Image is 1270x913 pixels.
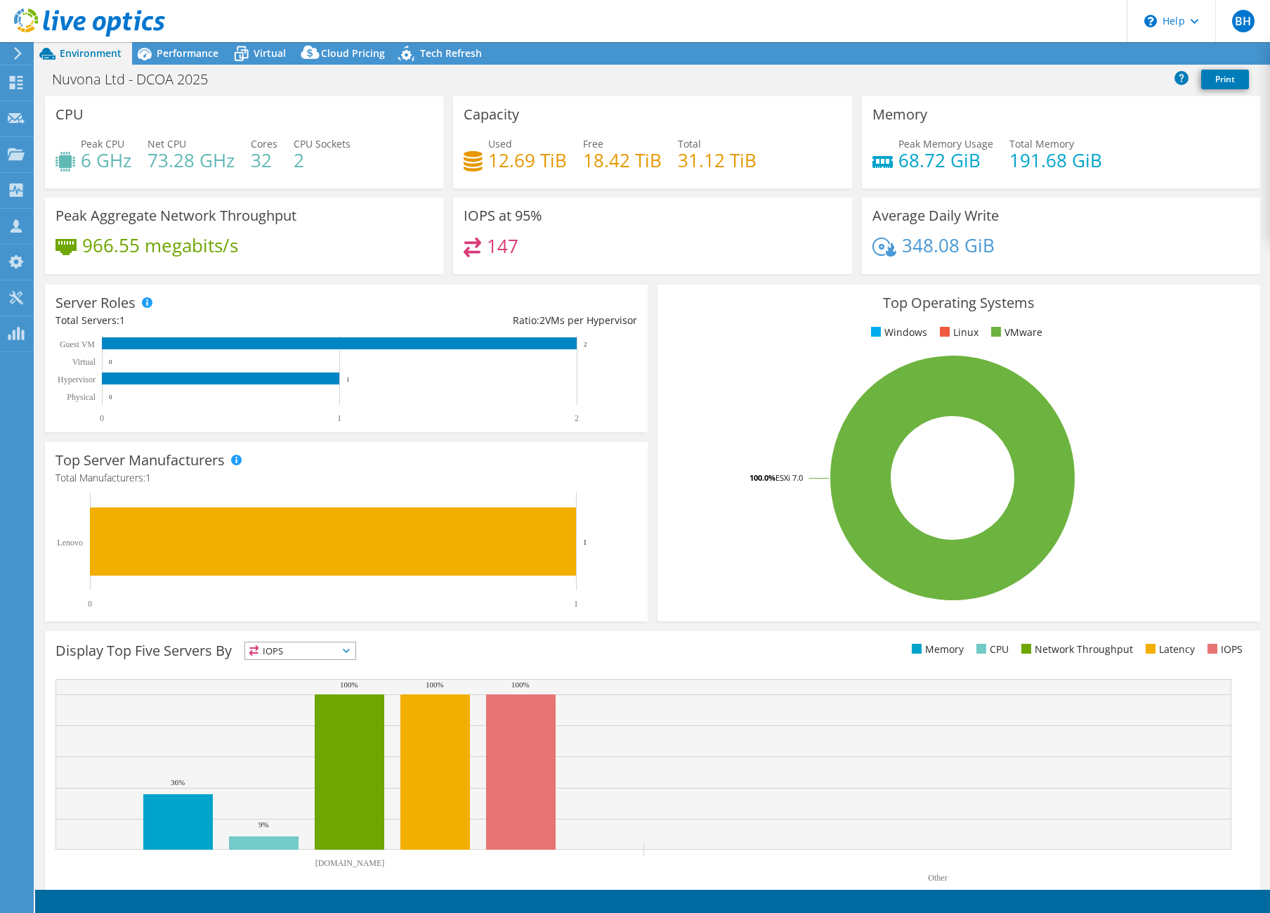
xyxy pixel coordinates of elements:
h4: Total Manufacturers: [55,470,637,486]
h3: Peak Aggregate Network Throughput [55,208,296,224]
li: CPU [973,642,1009,657]
text: Hypervisor [58,375,96,384]
span: Cloud Pricing [321,46,385,60]
span: BH [1232,10,1255,32]
li: Memory [908,642,964,657]
span: IOPS [245,642,355,659]
text: 1 [574,599,578,609]
text: 2 [584,341,587,348]
text: Guest VM [60,339,95,349]
li: Latency [1142,642,1195,657]
span: Net CPU [148,137,186,150]
tspan: ESXi 7.0 [775,472,803,483]
li: VMware [988,325,1042,340]
span: Peak CPU [81,137,124,150]
text: 9% [258,820,269,829]
h4: 348.08 GiB [902,238,995,253]
h4: 2 [294,153,351,168]
h4: 73.28 GHz [148,153,235,168]
span: Virtual [254,46,286,60]
span: Used [488,137,512,150]
span: 1 [119,313,125,327]
text: 100% [511,680,530,689]
span: Environment [60,46,122,60]
h4: 18.42 TiB [583,153,662,168]
span: Free [583,137,603,150]
span: Cores [251,137,277,150]
tspan: 100.0% [749,472,775,483]
h3: IOPS at 95% [464,208,542,224]
svg: \n [1144,15,1157,27]
span: 1 [145,471,151,484]
li: IOPS [1204,642,1243,657]
text: Physical [67,392,96,402]
li: Windows [868,325,927,340]
a: Print [1201,70,1249,89]
li: Network Throughput [1018,642,1133,657]
text: 1 [583,538,587,546]
text: Other [928,873,947,883]
span: Total [678,137,701,150]
h3: Average Daily Write [872,208,999,224]
h4: 32 [251,153,277,168]
span: Peak Memory Usage [898,137,993,150]
div: Total Servers: [55,313,346,328]
h3: Top Operating Systems [668,295,1250,311]
h4: 6 GHz [81,153,131,168]
text: 0 [109,394,112,401]
text: 0 [88,599,92,609]
span: Total Memory [1009,137,1074,150]
li: Linux [936,325,978,340]
text: Lenovo [57,538,83,548]
h4: 966.55 megabits/s [82,238,238,253]
h3: Memory [872,107,927,122]
text: 0 [109,358,112,365]
text: 1 [346,376,350,383]
text: 100% [340,680,358,689]
text: 2 [575,413,579,423]
h4: 31.12 TiB [678,153,757,168]
h4: 191.68 GiB [1009,153,1102,168]
h1: Nuvona Ltd - DCOA 2025 [46,72,230,87]
span: CPU Sockets [294,137,351,150]
h4: 12.69 TiB [488,153,567,168]
h3: CPU [55,107,84,122]
h3: Top Server Manufacturers [55,453,225,468]
text: [DOMAIN_NAME] [315,858,385,868]
h4: 68.72 GiB [898,153,993,168]
h3: Server Roles [55,295,136,311]
text: 0 [100,413,104,423]
span: 2 [539,313,545,327]
text: 100% [426,680,444,689]
span: Tech Refresh [420,46,482,60]
text: 1 [337,413,341,423]
text: Virtual [72,357,96,367]
text: 36% [171,778,185,786]
h4: 147 [487,238,518,254]
span: Performance [157,46,218,60]
div: Ratio: VMs per Hypervisor [346,313,637,328]
h3: Capacity [464,107,519,122]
